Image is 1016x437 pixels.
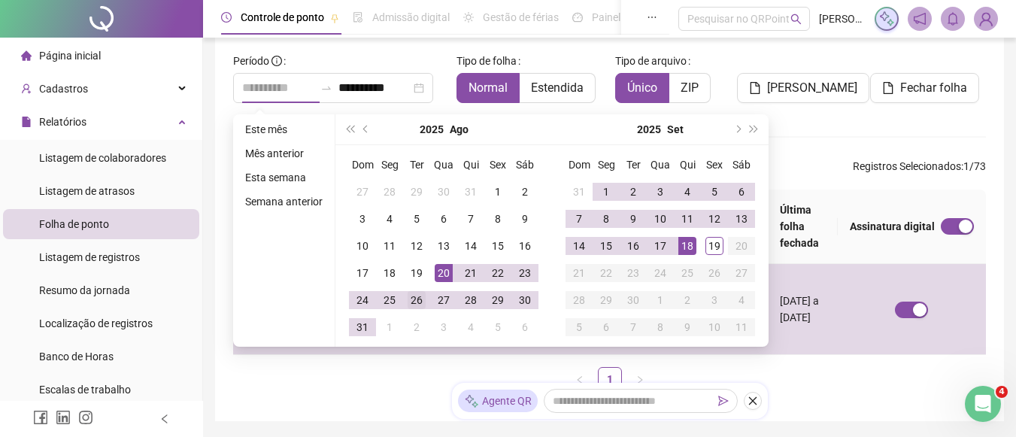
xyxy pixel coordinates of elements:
td: 2025-08-26 [403,287,430,314]
th: Seg [593,151,620,178]
td: 2025-08-17 [349,259,376,287]
div: 9 [624,210,642,228]
div: 25 [381,291,399,309]
span: : 1 / 73 [853,158,986,182]
div: 31 [462,183,480,201]
div: 30 [516,291,534,309]
span: to [320,82,332,94]
td: 2025-07-30 [430,178,457,205]
span: user-add [21,83,32,94]
button: month panel [667,114,684,144]
div: 17 [651,237,669,255]
button: [PERSON_NAME] [737,73,869,103]
td: 2025-09-27 [728,259,755,287]
iframe: Intercom live chat [965,386,1001,422]
li: Mês anterior [239,144,329,162]
td: 2025-08-01 [484,178,511,205]
td: 2025-09-26 [701,259,728,287]
span: Registros Selecionados [853,160,961,172]
td: 2025-09-22 [593,259,620,287]
span: Localização de registros [39,317,153,329]
td: 2025-08-24 [349,287,376,314]
div: 15 [597,237,615,255]
td: 2025-08-23 [511,259,538,287]
div: 3 [435,318,453,336]
div: 10 [353,237,372,255]
div: 2 [516,183,534,201]
span: linkedin [56,410,71,425]
div: 9 [516,210,534,228]
div: 15 [489,237,507,255]
span: pushpin [330,14,339,23]
div: 26 [705,264,723,282]
td: 2025-08-10 [349,232,376,259]
td: 2025-08-20 [430,259,457,287]
div: 3 [651,183,669,201]
div: 7 [570,210,588,228]
td: 2025-10-06 [593,314,620,341]
td: 2025-09-24 [647,259,674,287]
th: Sex [701,151,728,178]
span: Listagem de colaboradores [39,152,166,164]
td: 2025-10-10 [701,314,728,341]
div: 16 [624,237,642,255]
th: Última folha fechada [768,190,838,264]
span: Fechar folha [900,79,967,97]
td: 2025-08-05 [403,205,430,232]
div: 14 [462,237,480,255]
td: [DATE] a [DATE] [768,264,838,355]
div: 5 [705,183,723,201]
img: sparkle-icon.fc2bf0ac1784a2077858766a79e2daf3.svg [464,393,479,409]
td: 2025-10-01 [647,287,674,314]
th: Dom [566,151,593,178]
div: 22 [489,264,507,282]
div: 20 [732,237,751,255]
span: sun [463,12,474,23]
div: 12 [705,210,723,228]
div: 19 [705,237,723,255]
li: Página anterior [568,367,592,391]
div: 16 [516,237,534,255]
button: super-next-year [746,114,763,144]
td: 2025-09-03 [647,178,674,205]
td: 2025-08-02 [511,178,538,205]
span: clock-circle [221,12,232,23]
div: 11 [381,237,399,255]
div: 28 [381,183,399,201]
div: 10 [651,210,669,228]
span: file [749,82,761,94]
td: 2025-09-05 [701,178,728,205]
td: 2025-10-11 [728,314,755,341]
div: 28 [462,291,480,309]
td: 2025-08-27 [430,287,457,314]
td: 2025-08-31 [566,178,593,205]
div: 27 [732,264,751,282]
img: 81567 [975,8,997,30]
span: Listagem de atrasos [39,185,135,197]
th: Qui [674,151,701,178]
td: 2025-09-25 [674,259,701,287]
th: Sáb [511,151,538,178]
td: 2025-09-19 [701,232,728,259]
div: 6 [597,318,615,336]
div: 31 [570,183,588,201]
td: 2025-09-01 [593,178,620,205]
span: Listagem de registros [39,251,140,263]
a: 1 [599,368,621,390]
td: 2025-09-01 [376,314,403,341]
td: 2025-09-12 [701,205,728,232]
div: 1 [597,183,615,201]
td: 2025-08-31 [349,314,376,341]
span: info-circle [271,56,282,66]
td: 2025-08-12 [403,232,430,259]
span: close [748,396,758,406]
span: Gestão de férias [483,11,559,23]
li: Esta semana [239,168,329,187]
div: 18 [381,264,399,282]
button: month panel [450,114,469,144]
td: 2025-09-10 [647,205,674,232]
div: 30 [435,183,453,201]
td: 2025-09-30 [620,287,647,314]
th: Sáb [728,151,755,178]
td: 2025-08-25 [376,287,403,314]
